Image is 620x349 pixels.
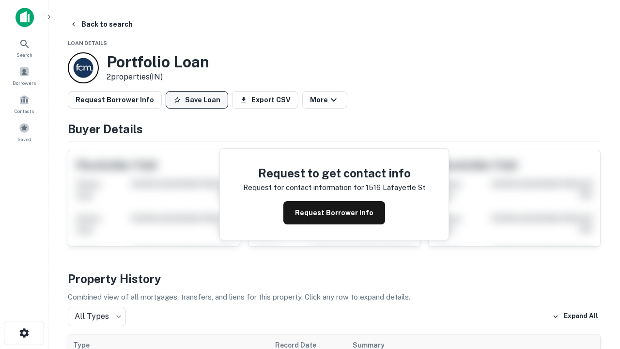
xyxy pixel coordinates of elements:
p: 1516 lafayette st [366,182,425,193]
div: All Types [68,307,126,326]
button: Expand All [550,309,601,324]
button: Back to search [66,16,137,33]
button: Request Borrower Info [283,201,385,224]
h4: Buyer Details [68,120,601,138]
p: 2 properties (IN) [107,71,209,83]
a: Search [3,34,46,61]
h4: Request to get contact info [243,164,425,182]
span: Contacts [15,107,34,115]
a: Saved [3,119,46,145]
h4: Property History [68,270,601,287]
button: Save Loan [166,91,228,109]
p: Request for contact information for [243,182,364,193]
span: Saved [17,135,31,143]
p: Combined view of all mortgages, transfers, and liens for this property. Click any row to expand d... [68,291,601,303]
h3: Portfolio Loan [107,53,209,71]
a: Contacts [3,91,46,117]
button: More [302,91,347,109]
span: Loan Details [68,40,107,46]
img: capitalize-icon.png [15,8,34,27]
a: Borrowers [3,63,46,89]
iframe: Chat Widget [572,240,620,287]
button: Request Borrower Info [68,91,162,109]
button: Export CSV [232,91,298,109]
span: Search [16,51,32,59]
span: Borrowers [13,79,36,87]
